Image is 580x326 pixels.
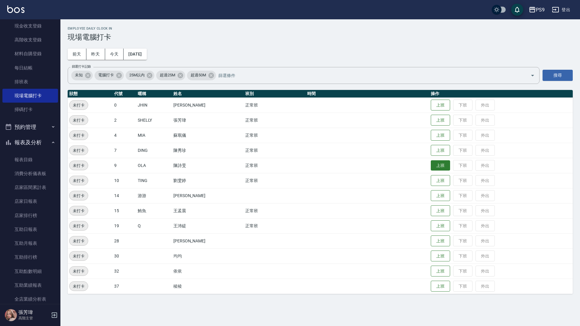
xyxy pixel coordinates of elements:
button: 昨天 [86,49,105,60]
td: 7 [113,143,136,158]
button: 上班 [431,220,450,232]
td: 稜稜 [172,279,244,294]
a: 互助點數明細 [2,264,58,278]
th: 時間 [306,90,429,98]
td: 正常班 [244,203,306,218]
span: 未打卡 [69,177,88,184]
span: 未打卡 [69,208,88,214]
h5: 張芳瑋 [18,309,49,315]
a: 材料自購登錄 [2,47,58,61]
td: 37 [113,279,136,294]
h3: 現場電腦打卡 [68,33,573,41]
span: 超過25M [156,72,179,78]
td: 王孟晨 [172,203,244,218]
a: 互助業績報表 [2,278,58,292]
td: 28 [113,233,136,248]
button: 登出 [549,4,573,15]
th: 姓名 [172,90,244,98]
a: 每日結帳 [2,61,58,75]
td: MIA [136,128,172,143]
a: 現金收支登錄 [2,19,58,33]
h2: Employee Daily Clock In [68,27,573,30]
span: 未打卡 [69,283,88,289]
td: 陳秀珍 [172,143,244,158]
span: 未打卡 [69,253,88,259]
td: 正常班 [244,218,306,233]
span: 未打卡 [69,132,88,139]
td: JHIN [136,97,172,113]
td: 4 [113,128,136,143]
td: 正常班 [244,143,306,158]
span: 未打卡 [69,117,88,123]
span: 超過50M [187,72,210,78]
td: 均均 [172,248,244,264]
div: 超過25M [156,71,185,80]
td: 正常班 [244,128,306,143]
td: 2 [113,113,136,128]
a: 店家排行榜 [2,209,58,222]
td: 32 [113,264,136,279]
td: 陳詩旻 [172,158,244,173]
td: 王沛緹 [172,218,244,233]
td: 30 [113,248,136,264]
a: 互助日報表 [2,222,58,236]
td: [PERSON_NAME] [172,233,244,248]
div: 超過50M [187,71,216,80]
button: 上班 [431,130,450,141]
td: 正常班 [244,173,306,188]
td: Q [136,218,172,233]
td: 張芳瑋 [172,113,244,128]
th: 操作 [429,90,573,98]
a: 高階收支登錄 [2,33,58,47]
a: 排班表 [2,75,58,89]
button: 上班 [431,251,450,262]
a: 現場電腦打卡 [2,89,58,103]
button: 上班 [431,160,450,171]
img: Person [5,309,17,321]
td: TING [136,173,172,188]
th: 暱稱 [136,90,172,98]
td: DING [136,143,172,158]
td: [PERSON_NAME] [172,188,244,203]
span: 未打卡 [69,102,88,108]
a: 報表目錄 [2,153,58,167]
td: 正常班 [244,97,306,113]
span: 未打卡 [69,193,88,199]
button: 報表及分析 [2,135,58,150]
button: 搜尋 [543,70,573,81]
td: 10 [113,173,136,188]
td: 正常班 [244,113,306,128]
a: 掃碼打卡 [2,103,58,117]
a: 店家日報表 [2,194,58,208]
td: 依依 [172,264,244,279]
button: 上班 [431,235,450,247]
span: 未打卡 [69,268,88,274]
th: 狀態 [68,90,113,98]
button: 上班 [431,115,450,126]
button: PS9 [526,4,547,16]
td: 0 [113,97,136,113]
div: PS9 [536,6,545,14]
td: 14 [113,188,136,203]
span: 未知 [71,72,86,78]
div: 25M以內 [126,71,155,80]
button: 上班 [431,100,450,111]
button: 上班 [431,145,450,156]
a: 互助月報表 [2,236,58,250]
button: save [511,4,523,16]
p: 高階主管 [18,315,49,321]
button: 上班 [431,190,450,201]
td: 9 [113,158,136,173]
button: 預約管理 [2,119,58,135]
img: Logo [7,5,24,13]
td: 正常班 [244,158,306,173]
td: 劉雯婷 [172,173,244,188]
a: 互助排行榜 [2,250,58,264]
td: 15 [113,203,136,218]
td: 鮪魚 [136,203,172,218]
button: Open [528,71,537,80]
span: 未打卡 [69,147,88,154]
button: 上班 [431,175,450,186]
a: 全店業績分析表 [2,292,58,306]
td: 蘇珉儀 [172,128,244,143]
